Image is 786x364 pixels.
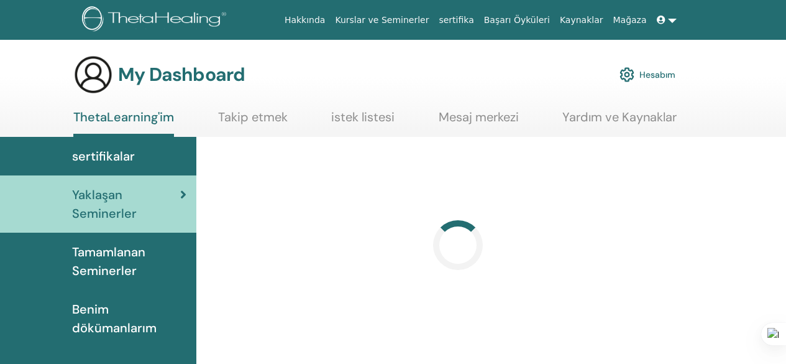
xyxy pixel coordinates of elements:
[562,110,677,134] a: Yardım ve Kaynaklar
[619,61,675,88] a: Hesabım
[218,110,288,134] a: Takip etmek
[555,9,608,32] a: Kaynaklar
[280,9,331,32] a: Hakkında
[73,55,113,95] img: generic-user-icon.jpg
[72,243,186,280] span: Tamamlanan Seminerler
[118,63,245,86] h3: My Dashboard
[439,110,519,134] a: Mesaj merkezi
[72,300,186,337] span: Benim dökümanlarım
[72,185,180,223] span: Yaklaşan Seminerler
[619,64,634,85] img: cog.svg
[73,110,174,137] a: ThetaLearning'im
[331,110,395,134] a: istek listesi
[434,9,478,32] a: sertifika
[82,6,231,34] img: logo.png
[608,9,651,32] a: Mağaza
[479,9,555,32] a: Başarı Öyküleri
[330,9,434,32] a: Kurslar ve Seminerler
[72,147,135,166] span: sertifikalar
